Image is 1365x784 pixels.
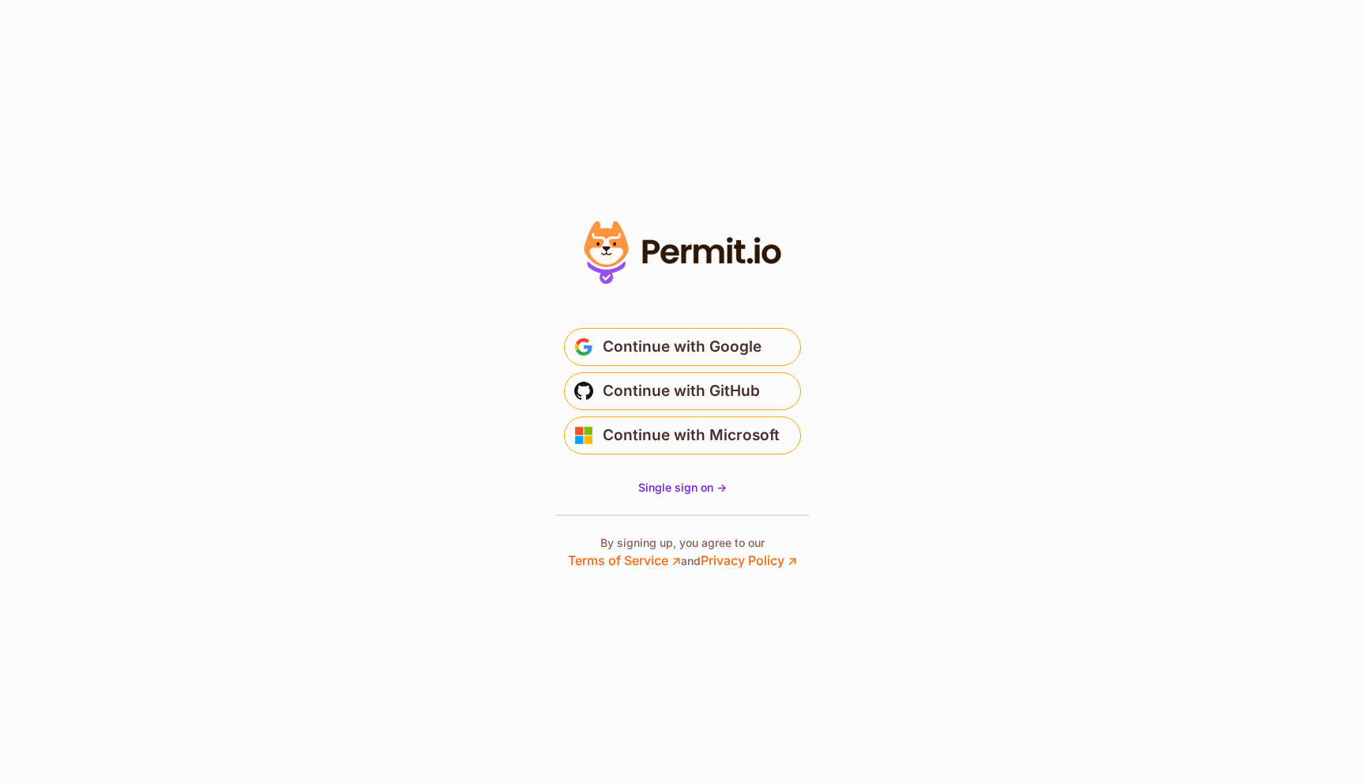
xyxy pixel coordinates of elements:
button: Continue with GitHub [564,372,801,410]
span: Single sign on -> [638,481,727,494]
a: Terms of Service ↗ [568,552,681,568]
a: Single sign on -> [638,480,727,496]
span: Continue with Google [603,334,761,360]
a: Privacy Policy ↗ [701,552,797,568]
span: Continue with Microsoft [603,423,780,448]
button: Continue with Microsoft [564,416,801,454]
p: By signing up, you agree to our and [568,535,797,570]
span: Continue with GitHub [603,379,760,404]
button: Continue with Google [564,328,801,366]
